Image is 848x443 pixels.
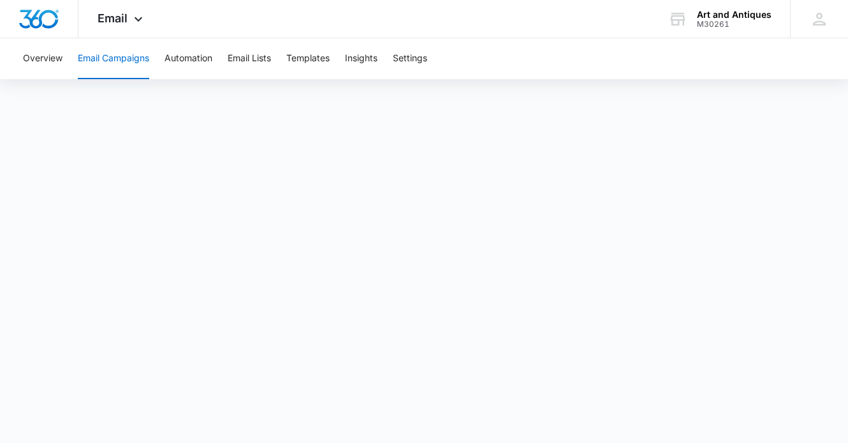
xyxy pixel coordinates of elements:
[345,38,377,79] button: Insights
[164,38,212,79] button: Automation
[286,38,330,79] button: Templates
[697,10,771,20] div: account name
[23,38,62,79] button: Overview
[697,20,771,29] div: account id
[228,38,271,79] button: Email Lists
[78,38,149,79] button: Email Campaigns
[98,11,128,25] span: Email
[393,38,427,79] button: Settings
